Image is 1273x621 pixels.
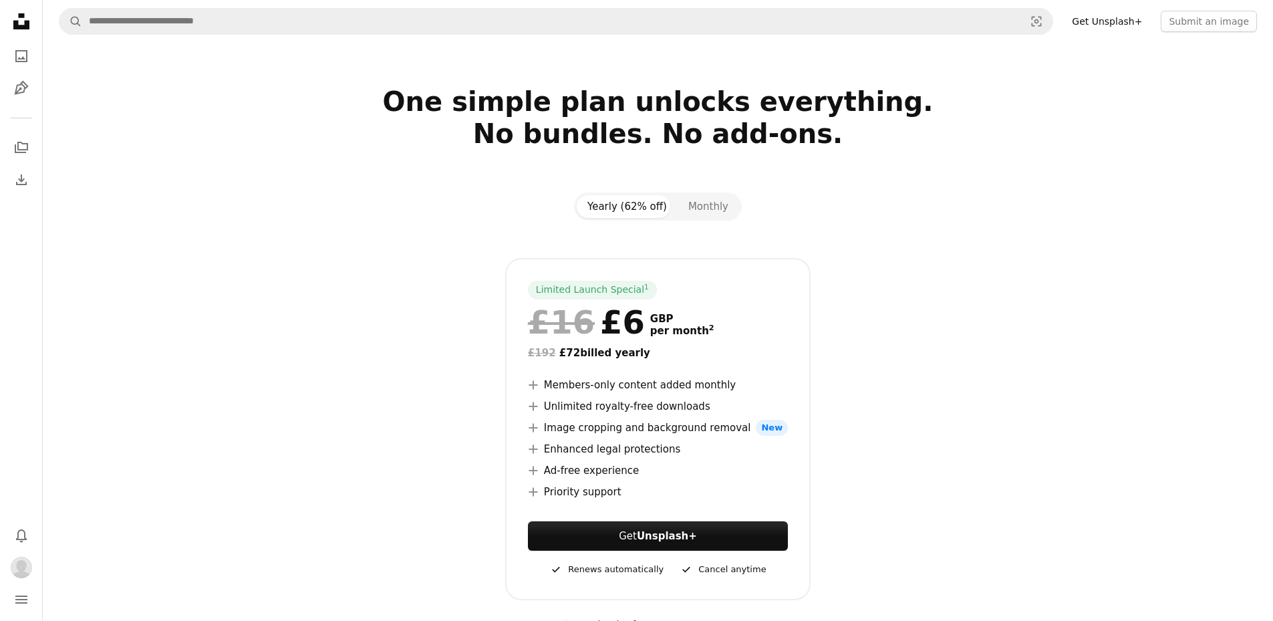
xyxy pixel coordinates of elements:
[59,9,82,34] button: Search Unsplash
[528,463,788,479] li: Ad-free experience
[8,8,35,37] a: Home — Unsplash
[225,86,1091,182] h2: One simple plan unlocks everything. No bundles. No add-ons.
[1064,11,1150,32] a: Get Unsplash+
[678,195,739,218] button: Monthly
[644,283,649,291] sup: 1
[528,305,645,340] div: £6
[1161,11,1257,32] button: Submit an image
[8,166,35,193] a: Download History
[8,522,35,549] button: Notifications
[8,586,35,613] button: Menu
[1020,9,1052,34] button: Visual search
[650,313,714,325] span: GBP
[8,75,35,102] a: Illustrations
[680,562,766,578] div: Cancel anytime
[637,530,697,542] strong: Unsplash+
[8,554,35,581] button: Profile
[528,420,788,436] li: Image cropping and background removal
[59,8,1053,35] form: Find visuals sitewide
[528,377,788,393] li: Members-only content added monthly
[528,347,556,359] span: £192
[709,324,714,332] sup: 2
[650,325,714,337] span: per month
[528,521,788,551] a: GetUnsplash+
[11,557,32,578] img: Avatar of user Khalil Zare
[528,305,595,340] span: £16
[8,134,35,161] a: Collections
[8,43,35,70] a: Photos
[549,562,664,578] div: Renews automatically
[528,281,657,299] div: Limited Launch Special
[642,283,652,297] a: 1
[706,325,717,337] a: 2
[528,484,788,500] li: Priority support
[528,345,788,361] div: £72 billed yearly
[528,441,788,457] li: Enhanced legal protections
[756,420,788,436] span: New
[528,398,788,414] li: Unlimited royalty-free downloads
[577,195,678,218] button: Yearly (62% off)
